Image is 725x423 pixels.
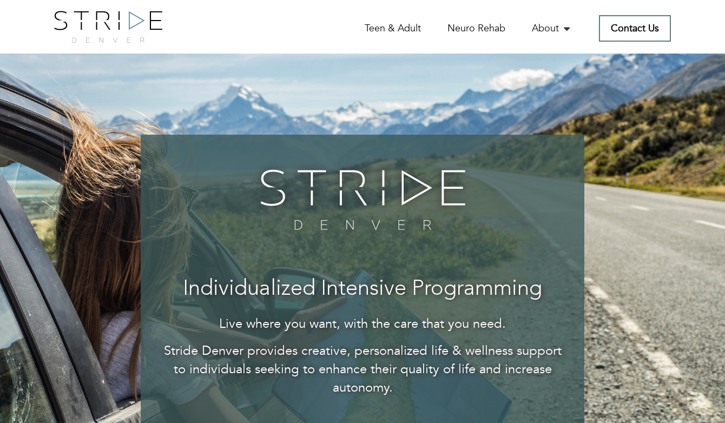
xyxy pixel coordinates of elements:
[162,315,563,333] p: Live where you want, with the care that you need.
[253,162,472,237] img: banner-logo.png
[599,15,671,42] a: Contact Us
[532,22,572,35] a: About
[365,22,421,35] a: Teen & Adult
[162,277,563,301] h3: Individualized Intensive Programming
[447,22,505,35] a: Neuro Rehab
[162,342,563,398] p: Stride Denver provides creative, personalized life & wellness support to individuals seeking to e...
[54,11,162,43] img: logo.png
